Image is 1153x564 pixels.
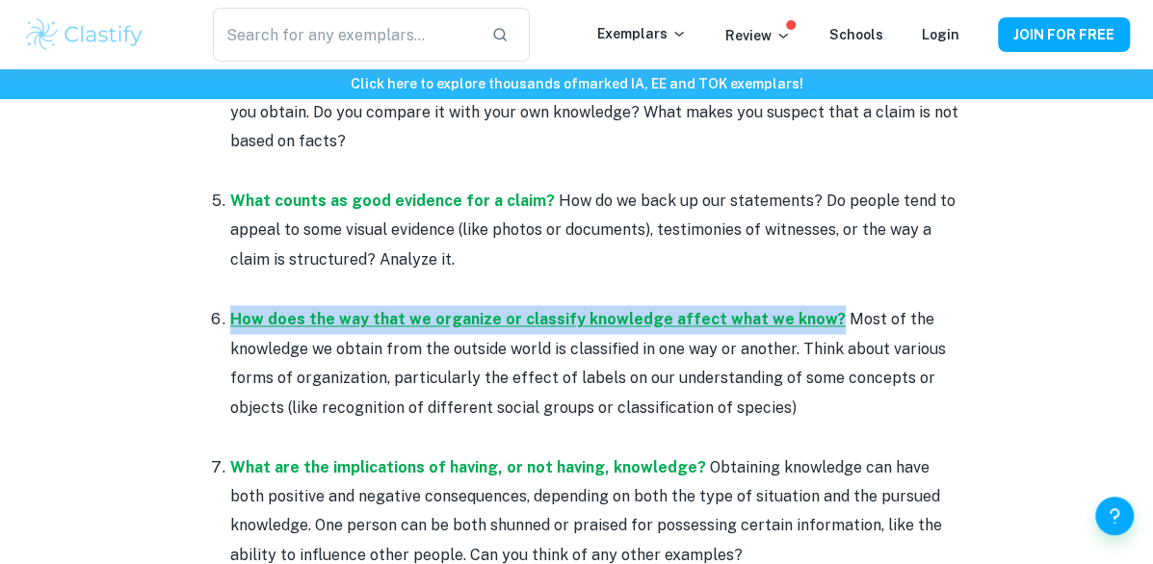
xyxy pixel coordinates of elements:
[230,192,555,210] a: What counts as good evidence for a claim?
[922,27,959,42] a: Login
[829,27,883,42] a: Schools
[1095,497,1134,535] button: Help and Feedback
[213,8,475,62] input: Search for any exemplars...
[230,187,962,274] p: How do we back up our statements? Do people tend to appeal to some visual evidence (like photos o...
[230,305,962,423] p: Most of the knowledge we obtain from the outside world is classified in one way or another. Think...
[230,457,706,475] a: What are the implications of having, or not having, knowledge?
[230,310,846,328] a: How does the way that we organize or classify knowledge affect what we know?
[23,15,145,54] img: Clastify logo
[230,69,962,157] p: Think about what prompts you to doubt the information you obtain. Do you compare it with your own...
[597,23,687,44] p: Exemplars
[725,25,791,46] p: Review
[4,73,1149,94] h6: Click here to explore thousands of marked IA, EE and TOK exemplars !
[998,17,1130,52] button: JOIN FOR FREE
